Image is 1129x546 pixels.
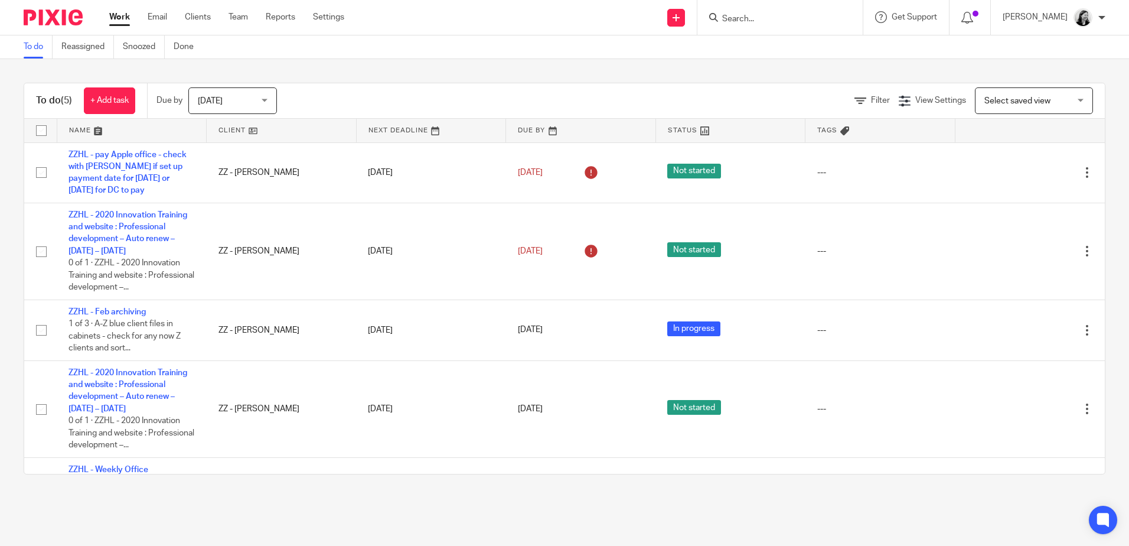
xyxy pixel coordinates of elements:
span: (5) [61,96,72,105]
span: [DATE] [518,168,543,177]
td: ZZ - [PERSON_NAME] [207,142,357,203]
td: ZZ - [PERSON_NAME] [207,203,357,300]
td: ZZ - [PERSON_NAME] [207,360,357,457]
a: Clients [185,11,211,23]
a: Reports [266,11,295,23]
div: --- [817,245,944,257]
div: --- [817,324,944,336]
a: ZZHL - 2020 Innovation Training and website : Professional development – Auto renew – [DATE] – [D... [68,211,187,255]
td: ZZ - [PERSON_NAME] [207,457,357,518]
span: 0 of 1 · ZZHL - 2020 Innovation Training and website : Professional development –... [68,417,194,449]
a: Work [109,11,130,23]
a: ZZHL - Feb archiving [68,308,146,316]
a: Snoozed [123,35,165,58]
input: Search [721,14,827,25]
span: Not started [667,242,721,257]
a: Done [174,35,203,58]
span: [DATE] [518,405,543,413]
span: [DATE] [518,247,543,255]
h1: To do [36,95,72,107]
td: ZZ - [PERSON_NAME] [207,300,357,360]
td: [DATE] [356,360,506,457]
a: ZZHL - 2020 Innovation Training and website : Professional development – Auto renew – [DATE] – [D... [68,369,187,413]
span: Get Support [892,13,937,21]
span: [DATE] [198,97,223,105]
p: [PERSON_NAME] [1003,11,1068,23]
a: + Add task [84,87,135,114]
span: Not started [667,164,721,178]
span: [DATE] [518,326,543,334]
span: Tags [817,127,837,134]
img: Pixie [24,9,83,25]
a: Team [229,11,248,23]
a: To do [24,35,53,58]
div: --- [817,403,944,415]
td: [DATE] [356,300,506,360]
td: [DATE] [356,142,506,203]
img: Helen_2025.jpg [1073,8,1092,27]
a: Email [148,11,167,23]
p: Due by [156,95,182,106]
a: ZZHL - pay Apple office - check with [PERSON_NAME] if set up payment date for [DATE] or [DATE] fo... [68,151,187,195]
a: ZZHL - Weekly Office organisation tasks [68,466,148,486]
div: --- [817,167,944,178]
span: Not started [667,400,721,415]
span: 0 of 1 · ZZHL - 2020 Innovation Training and website : Professional development –... [68,259,194,291]
td: [DATE] [356,457,506,518]
a: Settings [313,11,344,23]
span: Select saved view [984,97,1050,105]
span: View Settings [915,96,966,105]
td: [DATE] [356,203,506,300]
span: 1 of 3 · A-Z blue client files in cabinets - check for any now Z clients and sort... [68,320,181,352]
a: Reassigned [61,35,114,58]
span: In progress [667,321,720,336]
span: Filter [871,96,890,105]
